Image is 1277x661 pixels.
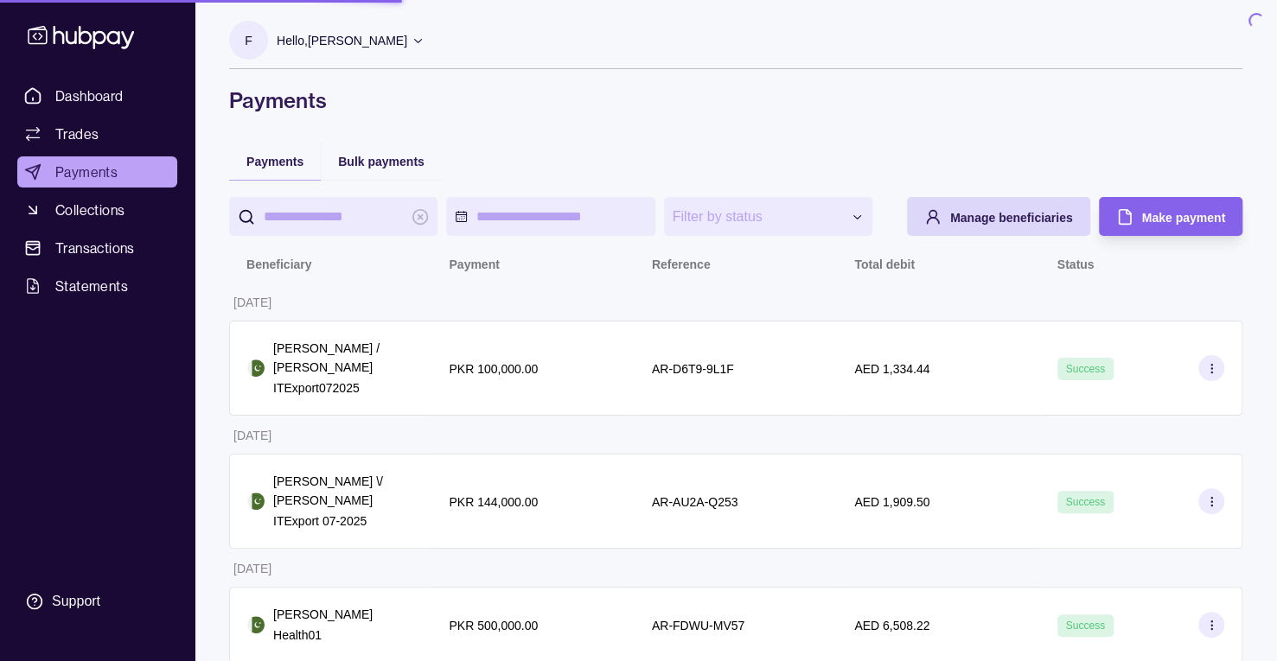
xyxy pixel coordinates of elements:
[1066,496,1105,508] span: Success
[1142,211,1225,225] span: Make payment
[338,155,425,168] span: Bulk payments
[247,616,265,633] img: pk
[55,162,118,182] span: Payments
[273,626,373,645] p: Health01
[264,197,403,236] input: search
[652,495,738,509] p: AR-AU2A-Q253
[229,86,1242,114] h1: Payments
[273,378,414,397] p: ITExport072025
[233,296,271,309] p: [DATE]
[273,472,414,510] p: [PERSON_NAME] \/ [PERSON_NAME]
[449,619,538,632] p: PKR 500,000.00
[273,339,414,377] p: [PERSON_NAME] / [PERSON_NAME]
[55,276,128,296] span: Statements
[246,257,311,271] p: Beneficiary
[1057,257,1095,271] p: Status
[247,493,265,510] img: pk
[652,362,734,376] p: AR-D6T9-9L1F
[854,495,929,509] p: AED 1,909.50
[277,31,407,50] p: Hello, [PERSON_NAME]
[17,80,177,111] a: Dashboard
[17,118,177,149] a: Trades
[246,155,303,168] span: Payments
[854,362,929,376] p: AED 1,334.44
[52,592,100,611] div: Support
[449,495,538,509] p: PKR 144,000.00
[1066,363,1105,375] span: Success
[907,197,1090,236] button: Manage beneficiaries
[55,200,125,220] span: Collections
[233,562,271,575] p: [DATE]
[247,359,265,377] img: pk
[55,124,99,144] span: Trades
[1066,620,1105,632] span: Success
[17,156,177,187] a: Payments
[245,31,252,50] p: F
[17,194,177,226] a: Collections
[652,619,744,632] p: AR-FDWU-MV57
[17,232,177,264] a: Transactions
[273,512,414,531] p: ITExport 07-2025
[854,257,915,271] p: Total debit
[1099,197,1242,236] button: Make payment
[55,238,135,258] span: Transactions
[950,211,1073,225] span: Manage beneficiaries
[854,619,929,632] p: AED 6,508.22
[449,362,538,376] p: PKR 100,000.00
[55,86,124,106] span: Dashboard
[17,583,177,620] a: Support
[449,257,499,271] p: Payment
[652,257,711,271] p: Reference
[273,605,373,624] p: [PERSON_NAME]
[17,270,177,302] a: Statements
[233,429,271,442] p: [DATE]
